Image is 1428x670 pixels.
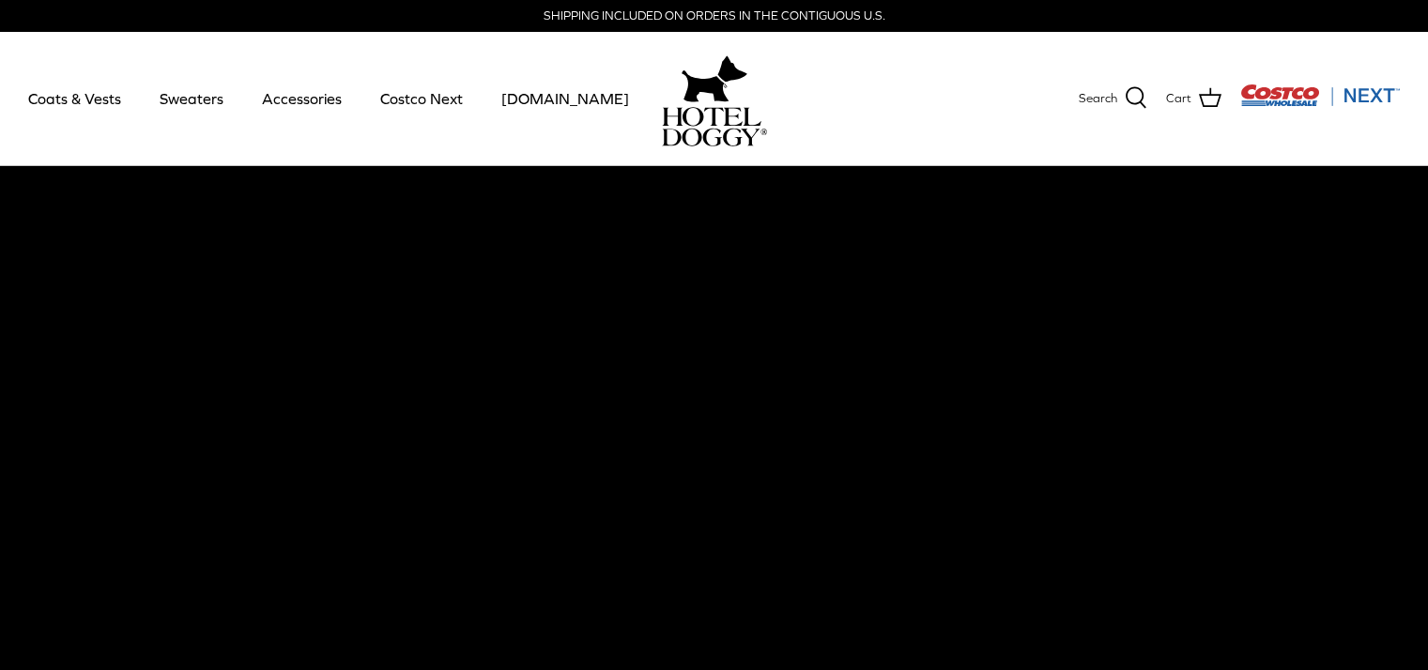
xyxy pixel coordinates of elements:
[245,67,359,130] a: Accessories
[1240,96,1400,110] a: Visit Costco Next
[143,67,240,130] a: Sweaters
[1079,89,1117,109] span: Search
[484,67,646,130] a: [DOMAIN_NAME]
[1079,86,1147,111] a: Search
[11,67,138,130] a: Coats & Vests
[1240,84,1400,107] img: Costco Next
[1166,89,1191,109] span: Cart
[662,107,767,146] img: hoteldoggycom
[1166,86,1221,111] a: Cart
[662,51,767,146] a: hoteldoggy.com hoteldoggycom
[682,51,747,107] img: hoteldoggy.com
[363,67,480,130] a: Costco Next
